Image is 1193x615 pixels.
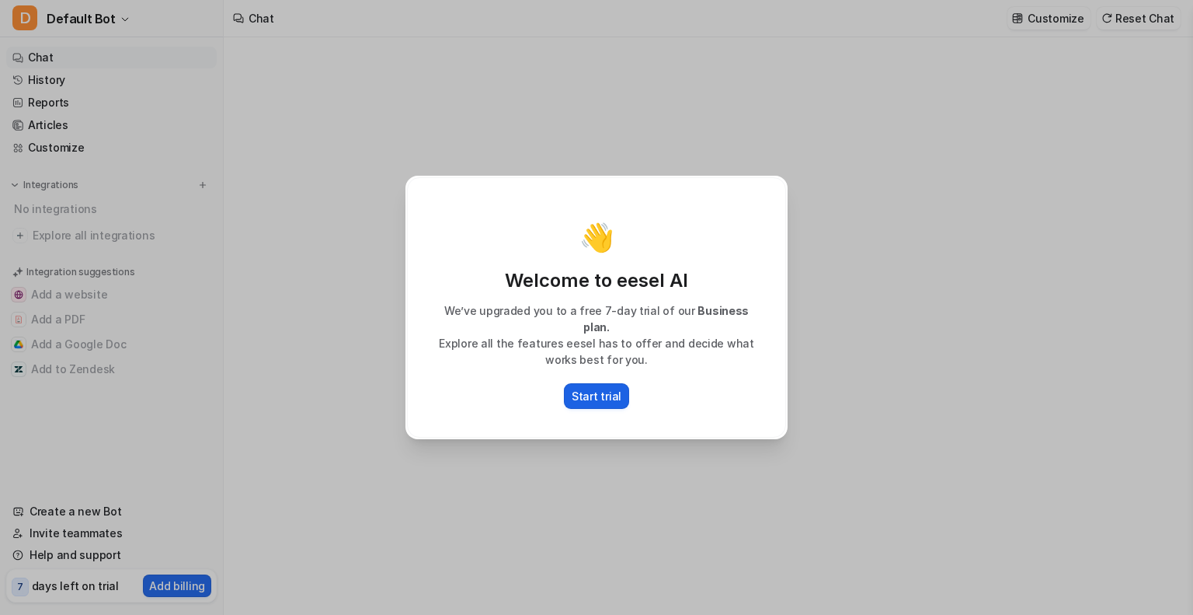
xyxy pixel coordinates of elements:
[564,383,629,409] button: Start trial
[423,302,770,335] p: We’ve upgraded you to a free 7-day trial of our
[579,222,614,253] p: 👋
[423,268,770,293] p: Welcome to eesel AI
[572,388,621,404] p: Start trial
[423,335,770,368] p: Explore all the features eesel has to offer and decide what works best for you.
